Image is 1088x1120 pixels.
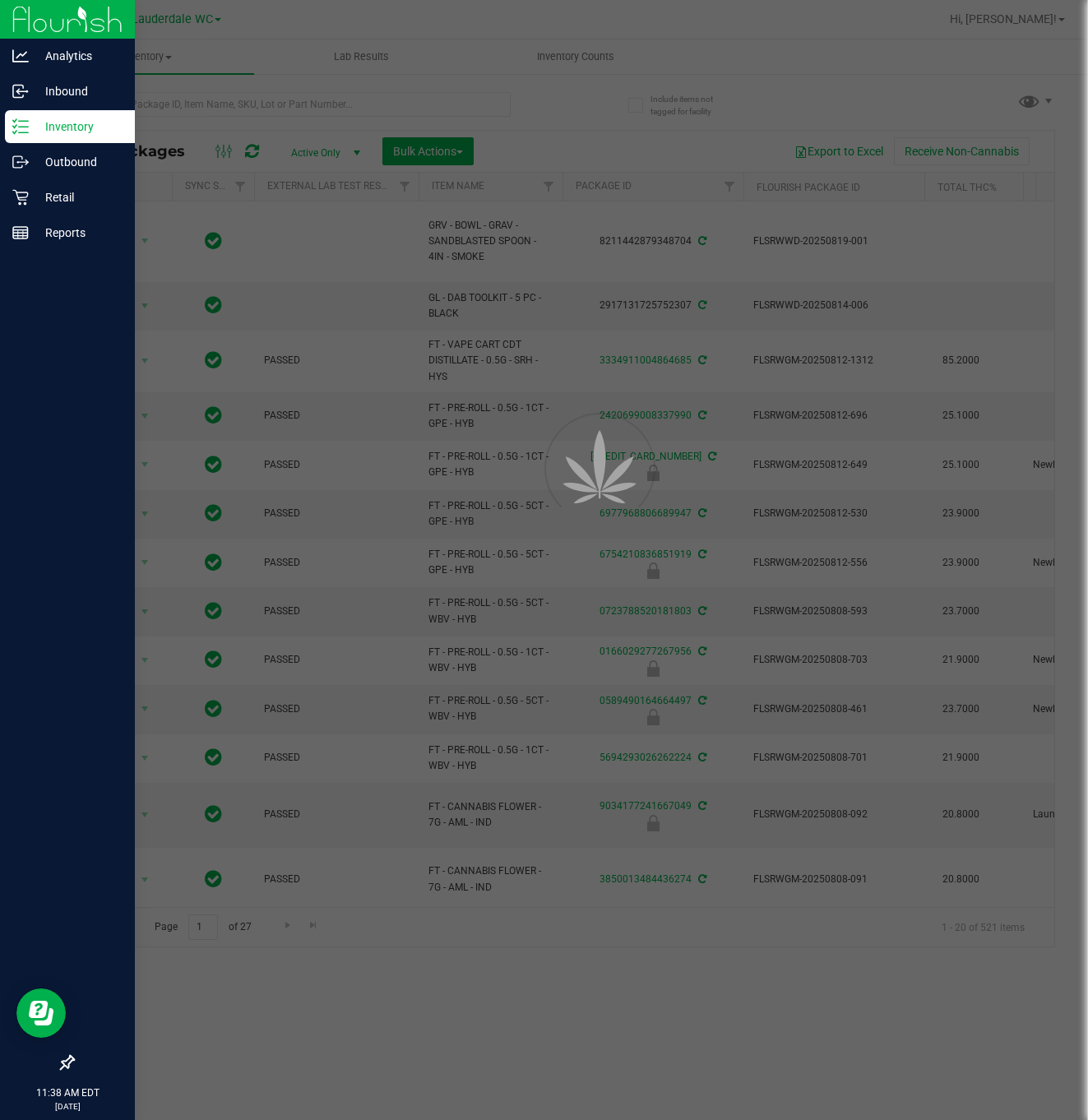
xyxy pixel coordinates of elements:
p: Inbound [29,81,127,101]
p: Inventory [29,117,127,137]
p: Retail [29,187,127,207]
inline-svg: Analytics [12,48,29,64]
inline-svg: Retail [12,189,29,206]
inline-svg: Inbound [12,83,29,100]
p: Reports [29,223,127,243]
p: [DATE] [7,1100,127,1113]
inline-svg: Outbound [12,154,29,170]
inline-svg: Reports [12,224,29,241]
p: Analytics [29,46,127,66]
p: 11:38 AM EDT [7,1085,127,1100]
iframe: Resource center [16,988,66,1038]
inline-svg: Inventory [12,118,29,135]
p: Outbound [29,152,127,172]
